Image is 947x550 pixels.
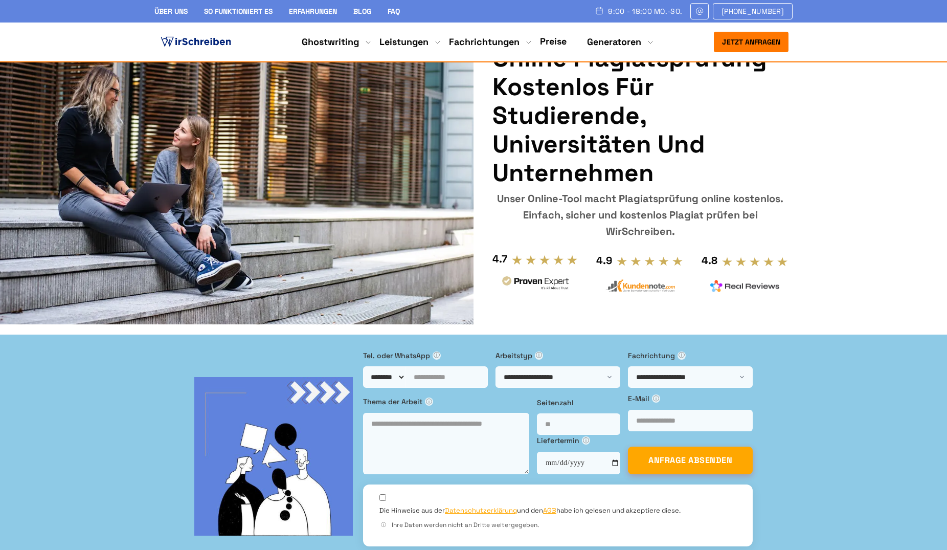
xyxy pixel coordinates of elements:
img: stars [721,256,788,268]
div: Unser Online-Tool macht Plagiatsprüfung online kostenlos. Einfach, sicher und kostenlos Plagiat p... [492,190,788,239]
a: Datenschutzerklärung [445,506,517,515]
img: stars [616,256,683,267]
button: ANFRAGE ABSENDEN [628,447,753,474]
img: bg [194,377,353,536]
span: 9:00 - 18:00 Mo.-So. [608,7,682,15]
a: Über uns [154,7,188,16]
label: Tel. oder WhatsApp [363,350,488,361]
div: 4.9 [596,252,612,269]
img: Email [695,7,704,15]
a: Generatoren [587,36,641,48]
div: 4.7 [492,251,507,267]
span: [PHONE_NUMBER] [721,7,784,15]
button: Jetzt anfragen [714,32,788,52]
span: ⓘ [535,351,543,360]
a: Leistungen [379,36,429,48]
a: Blog [353,7,371,16]
img: provenexpert [501,275,570,294]
a: [PHONE_NUMBER] [713,3,793,19]
img: realreviews [710,280,780,292]
a: Preise [540,35,567,47]
label: Liefertermin [537,435,620,446]
a: Ghostwriting [302,36,359,48]
img: kundennote [605,279,675,293]
label: Seitenzahl [537,397,620,408]
label: E-Mail [628,393,753,404]
img: stars [511,254,578,266]
span: ⓘ [379,521,388,529]
span: ⓘ [425,398,433,406]
div: Ihre Daten werden nicht an Dritte weitergegeben. [379,520,736,530]
span: ⓘ [652,394,660,403]
label: Thema der Arbeit [363,396,529,407]
h1: Online Plagiatsprüfung kostenlos für Studierende, Universitäten und Unternehmen [492,44,788,187]
a: Erfahrungen [289,7,337,16]
span: ⓘ [433,351,441,360]
label: Arbeitstyp [495,350,620,361]
a: FAQ [388,7,400,16]
label: Fachrichtung [628,350,753,361]
div: 4.8 [702,252,717,269]
span: ⓘ [678,351,686,360]
a: So funktioniert es [204,7,273,16]
img: logo ghostwriter-österreich [159,34,233,50]
img: Schedule [595,7,604,15]
label: Die Hinweise aus der und den habe ich gelesen und akzeptiere diese. [379,506,681,515]
span: ⓘ [582,436,590,445]
a: Fachrichtungen [449,36,520,48]
a: AGB [543,506,556,515]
